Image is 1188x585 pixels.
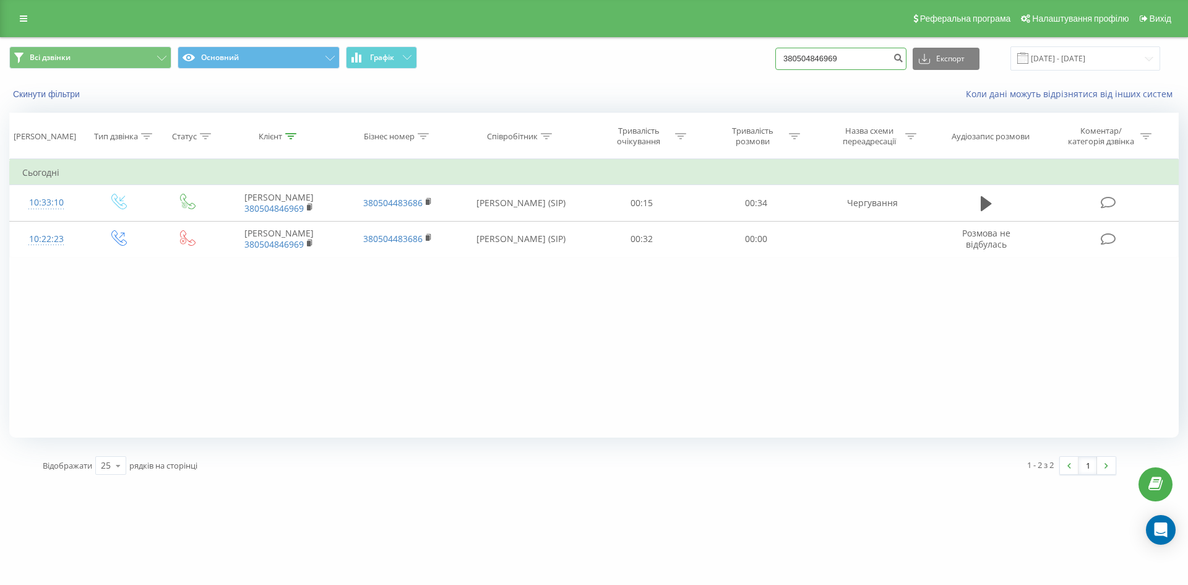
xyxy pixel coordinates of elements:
[22,227,71,251] div: 10:22:23
[606,126,672,147] div: Тривалість очікування
[1078,457,1097,474] a: 1
[1065,126,1137,147] div: Коментар/категорія дзвінка
[172,131,197,142] div: Статус
[813,185,932,221] td: Чергування
[259,131,282,142] div: Клієнт
[9,89,86,100] button: Скинути фільтри
[585,185,699,221] td: 00:15
[457,221,585,257] td: [PERSON_NAME] (SIP)
[1146,515,1176,545] div: Open Intercom Messenger
[487,131,538,142] div: Співробітник
[30,53,71,63] span: Всі дзвінки
[1150,14,1171,24] span: Вихід
[775,48,906,70] input: Пошук за номером
[178,46,340,69] button: Основний
[585,221,699,257] td: 00:32
[699,185,812,221] td: 00:34
[699,221,812,257] td: 00:00
[363,233,423,245] a: 380504483686
[370,53,394,62] span: Графік
[836,126,902,147] div: Назва схеми переадресації
[966,88,1179,100] a: Коли дані можуть відрізнятися вiд інших систем
[220,221,338,257] td: [PERSON_NAME]
[94,131,138,142] div: Тип дзвінка
[43,460,92,471] span: Відображати
[346,46,417,69] button: Графік
[720,126,786,147] div: Тривалість розмови
[364,131,415,142] div: Бізнес номер
[244,202,304,214] a: 380504846969
[14,131,76,142] div: [PERSON_NAME]
[920,14,1011,24] span: Реферальна програма
[129,460,197,471] span: рядків на сторінці
[952,131,1030,142] div: Аудіозапис розмови
[962,227,1010,250] span: Розмова не відбулась
[22,191,71,215] div: 10:33:10
[220,185,338,221] td: [PERSON_NAME]
[10,160,1179,185] td: Сьогодні
[9,46,171,69] button: Всі дзвінки
[457,185,585,221] td: [PERSON_NAME] (SIP)
[101,459,111,472] div: 25
[913,48,979,70] button: Експорт
[244,238,304,250] a: 380504846969
[1032,14,1129,24] span: Налаштування профілю
[1027,459,1054,471] div: 1 - 2 з 2
[363,197,423,209] a: 380504483686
